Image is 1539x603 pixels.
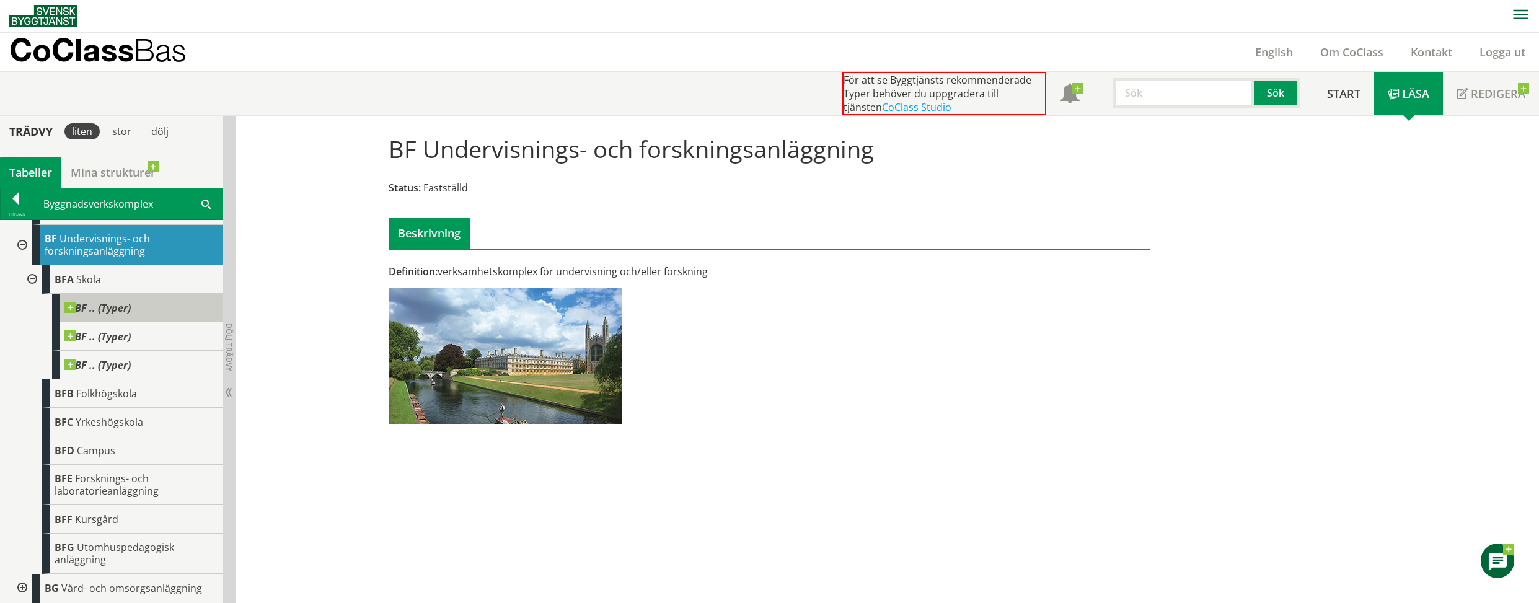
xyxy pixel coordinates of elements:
span: BF [45,232,57,245]
span: Skola [76,273,101,286]
div: Gå till informationssidan för CoClass Studio [20,505,223,534]
div: Gå till informationssidan för CoClass Studio [10,574,223,602]
div: liten [64,123,100,139]
a: Kontakt [1397,45,1466,59]
div: Gå till informationssidan för CoClass Studio [20,265,223,379]
span: Bas [134,32,187,68]
span: Utomhuspedagogisk anläggning [55,540,174,566]
span: Sök i tabellen [201,197,211,210]
span: BFG [55,540,74,554]
a: Om CoClass [1307,45,1397,59]
span: Definition: [389,265,438,278]
span: Dölj trädvy [224,323,234,371]
a: Redigera [1443,72,1539,115]
span: BFD [55,444,74,457]
span: BF .. (Typer) [64,330,131,343]
img: Svensk Byggtjänst [9,5,77,27]
span: Folkhögskola [76,387,137,400]
div: stor [105,123,139,139]
span: BFF [55,513,73,526]
span: Yrkeshögskola [76,415,143,429]
div: Byggnadsverkskomplex [32,188,223,219]
span: BFB [55,387,74,400]
div: Gå till informationssidan för CoClass Studio [30,351,223,379]
input: Sök [1113,78,1254,108]
p: CoClass [9,43,187,57]
img: bf-undervisnings-och-forskningsanlaggning.jpg [389,288,622,424]
span: Fastställd [423,181,468,195]
span: Undervisnings- och forskningsanläggning [45,232,150,258]
div: Trädvy [2,125,60,138]
h1: BF Undervisnings- och forskningsanläggning [389,135,874,162]
div: Gå till informationssidan för CoClass Studio [30,322,223,351]
span: Status: [389,181,421,195]
button: Sök [1254,78,1300,108]
span: Kursgård [75,513,118,526]
span: BF .. (Typer) [64,302,131,314]
span: BFE [55,472,73,485]
span: Notifikationer [1060,85,1080,105]
span: BG [45,581,59,595]
div: Gå till informationssidan för CoClass Studio [20,534,223,574]
span: BF .. (Typer) [64,359,131,371]
a: CoClass Studio [882,100,951,114]
div: Gå till informationssidan för CoClass Studio [20,408,223,436]
a: English [1241,45,1307,59]
div: Gå till informationssidan för CoClass Studio [10,225,223,574]
div: verksamhetskomplex för undervisning och/eller forskning [389,265,890,278]
span: Forsknings- och laboratorieanläggning [55,472,159,498]
span: BFA [55,273,74,286]
a: Logga ut [1466,45,1539,59]
span: Redigera [1471,86,1525,101]
span: Start [1327,86,1360,101]
span: Vård- och omsorgsanläggning [61,581,202,595]
a: CoClassBas [9,33,213,71]
a: Läsa [1374,72,1443,115]
div: Gå till informationssidan för CoClass Studio [20,436,223,465]
a: Mina strukturer [61,157,165,188]
div: dölj [144,123,176,139]
a: Start [1313,72,1374,115]
div: Beskrivning [389,218,470,249]
span: Campus [77,444,115,457]
div: För att se Byggtjänsts rekommenderade Typer behöver du uppgradera till tjänsten [842,72,1046,115]
div: Tillbaka [1,209,32,219]
span: BFC [55,415,73,429]
div: Gå till informationssidan för CoClass Studio [20,379,223,408]
div: Gå till informationssidan för CoClass Studio [20,465,223,505]
div: Gå till informationssidan för CoClass Studio [30,294,223,322]
span: Läsa [1402,86,1429,101]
